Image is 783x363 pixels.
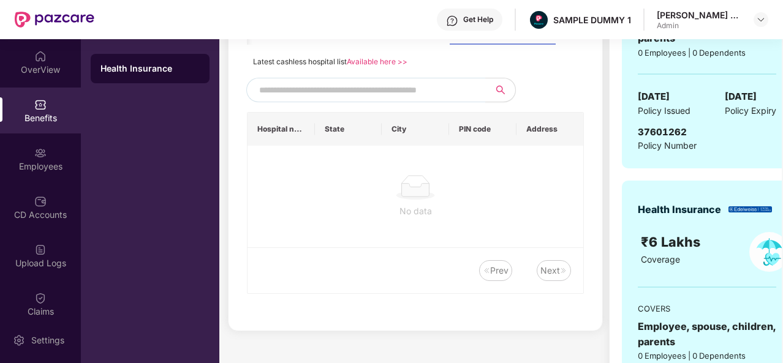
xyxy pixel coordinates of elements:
img: svg+xml;base64,PHN2ZyBpZD0iU2V0dGluZy0yMHgyMCIgeG1sbnM9Imh0dHA6Ly93d3cudzMub3JnLzIwMDAvc3ZnIiB3aW... [13,334,25,346]
span: Address [526,124,574,134]
img: svg+xml;base64,PHN2ZyB4bWxucz0iaHR0cDovL3d3dy53My5vcmcvMjAwMC9zdmciIHdpZHRoPSIxNiIgaGVpZ2h0PSIxNi... [560,267,567,274]
span: Policy Issued [638,104,690,118]
div: 0 Employees | 0 Dependents [638,47,776,59]
div: Prev [490,264,509,277]
div: Get Help [463,15,493,24]
th: Address [516,113,584,146]
img: svg+xml;base64,PHN2ZyBpZD0iSGVscC0zMngzMiIgeG1sbnM9Imh0dHA6Ly93d3cudzMub3JnLzIwMDAvc3ZnIiB3aWR0aD... [446,15,458,27]
div: Health Insurance [100,62,200,75]
span: [DATE] [725,89,757,104]
div: SAMPLE DUMMY 1 [553,14,631,26]
img: svg+xml;base64,PHN2ZyBpZD0iQ0RfQWNjb3VudHMiIGRhdGEtbmFtZT0iQ0QgQWNjb3VudHMiIHhtbG5zPSJodHRwOi8vd3... [34,195,47,208]
span: Policy Number [638,140,697,151]
button: search [485,78,516,102]
div: Admin [657,21,743,31]
img: svg+xml;base64,PHN2ZyBpZD0iRHJvcGRvd24tMzJ4MzIiIHhtbG5zPSJodHRwOi8vd3d3LnczLm9yZy8yMDAwL3N2ZyIgd2... [756,15,766,24]
div: 0 Employees | 0 Dependents [638,350,776,362]
th: PIN code [449,113,516,146]
span: Latest cashless hospital list [253,57,347,66]
th: State [315,113,382,146]
span: ₹6 Lakhs [641,234,704,250]
img: svg+xml;base64,PHN2ZyBpZD0iRW1wbG95ZWVzIiB4bWxucz0iaHR0cDovL3d3dy53My5vcmcvMjAwMC9zdmciIHdpZHRoPS... [34,147,47,159]
div: Settings [28,334,68,346]
a: Available here >> [347,57,407,66]
div: Health Insurance [638,202,721,217]
th: City [382,113,449,146]
div: Next [540,264,560,277]
span: Policy Expiry [725,104,776,118]
span: search [485,85,515,95]
img: svg+xml;base64,PHN2ZyBpZD0iQ2xhaW0iIHhtbG5zPSJodHRwOi8vd3d3LnczLm9yZy8yMDAwL3N2ZyIgd2lkdGg9IjIwIi... [34,292,47,304]
div: COVERS [638,302,776,315]
img: svg+xml;base64,PHN2ZyBpZD0iQmVuZWZpdHMiIHhtbG5zPSJodHRwOi8vd3d3LnczLm9yZy8yMDAwL3N2ZyIgd2lkdGg9Ij... [34,99,47,111]
img: svg+xml;base64,PHN2ZyB4bWxucz0iaHR0cDovL3d3dy53My5vcmcvMjAwMC9zdmciIHdpZHRoPSIxNiIgaGVpZ2h0PSIxNi... [483,267,490,274]
img: New Pazcare Logo [15,12,94,28]
div: Employee, spouse, children, parents [638,319,776,350]
span: Hospital name [257,124,305,134]
div: [PERSON_NAME] K S [657,9,743,21]
img: insurerLogo [728,206,772,213]
button: ellipsis [556,11,584,45]
span: [DATE] [638,89,670,104]
th: Hospital name [248,113,315,146]
div: No data [257,204,573,218]
span: 37601262 [638,126,687,138]
span: Coverage [641,254,680,264]
img: svg+xml;base64,PHN2ZyBpZD0iSG9tZSIgeG1sbnM9Imh0dHA6Ly93d3cudzMub3JnLzIwMDAvc3ZnIiB3aWR0aD0iMjAiIG... [34,50,47,62]
img: svg+xml;base64,PHN2ZyBpZD0iVXBsb2FkX0xvZ3MiIGRhdGEtbmFtZT0iVXBsb2FkIExvZ3MiIHhtbG5zPSJodHRwOi8vd3... [34,244,47,256]
img: Pazcare_Alternative_logo-01-01.png [530,11,548,29]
